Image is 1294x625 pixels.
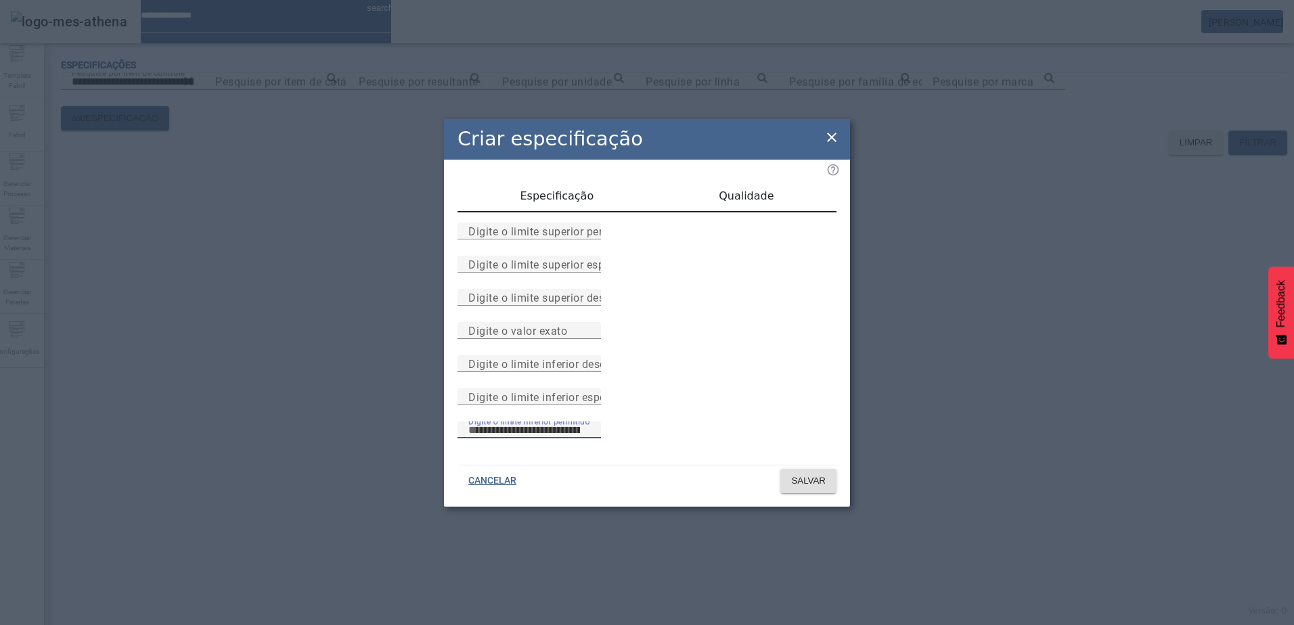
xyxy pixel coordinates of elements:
[1268,267,1294,358] button: Feedback - Mostrar pesquisa
[458,469,527,493] button: CANCELAR
[468,225,635,237] mat-label: Digite o limite superior permitido
[468,258,652,271] mat-label: Digite o limite superior especificado
[780,469,836,493] button: SALVAR
[1275,280,1287,327] span: Feedback
[468,357,628,370] mat-label: Digite o limite inferior desejado
[468,474,516,488] span: CANCELAR
[520,191,594,202] span: Especificação
[791,474,826,488] span: SALVAR
[719,191,774,202] span: Qualidade
[468,390,647,403] mat-label: Digite o limite inferior especificado
[468,324,567,337] mat-label: Digite o valor exato
[468,416,589,425] mat-label: Digite o limite inferior permitido
[458,124,643,154] h2: Criar especificação
[468,291,633,304] mat-label: Digite o limite superior desejado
